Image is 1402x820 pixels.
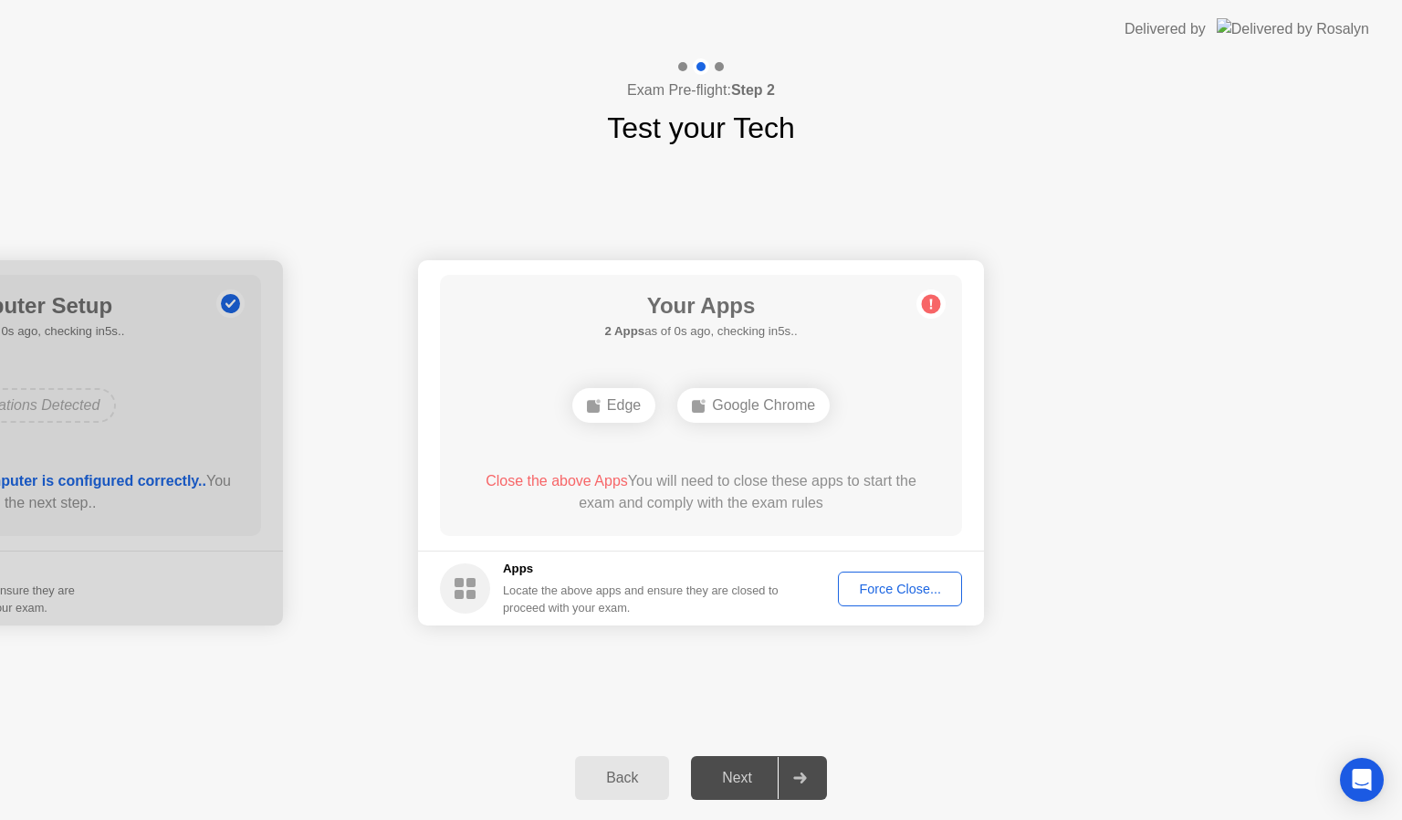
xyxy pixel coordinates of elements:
[604,289,797,322] h1: Your Apps
[1217,18,1369,39] img: Delivered by Rosalyn
[731,82,775,98] b: Step 2
[604,324,644,338] b: 2 Apps
[691,756,827,800] button: Next
[466,470,936,514] div: You will need to close these apps to start the exam and comply with the exam rules
[844,582,956,596] div: Force Close...
[503,560,779,578] h5: Apps
[581,770,664,786] div: Back
[604,322,797,341] h5: as of 0s ago, checking in5s..
[1125,18,1206,40] div: Delivered by
[575,756,669,800] button: Back
[696,770,778,786] div: Next
[677,388,830,423] div: Google Chrome
[1340,758,1384,802] div: Open Intercom Messenger
[503,582,779,616] div: Locate the above apps and ensure they are closed to proceed with your exam.
[486,473,628,489] span: Close the above Apps
[838,572,962,606] button: Force Close...
[572,388,655,423] div: Edge
[607,106,795,150] h1: Test your Tech
[627,79,775,101] h4: Exam Pre-flight:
